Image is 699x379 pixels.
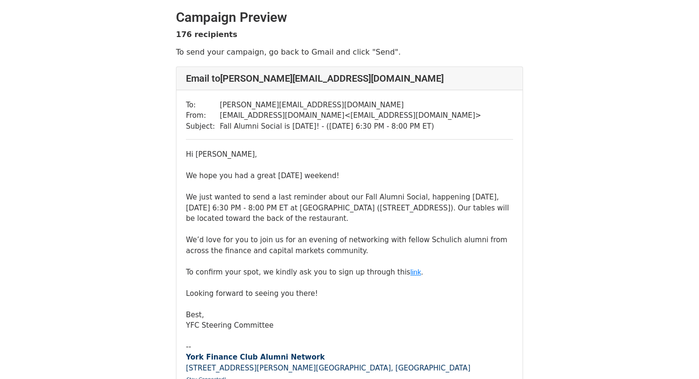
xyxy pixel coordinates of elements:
[410,268,421,276] a: link
[316,364,470,372] span: [GEOGRAPHIC_DATA], [GEOGRAPHIC_DATA]
[176,30,237,39] strong: 176 recipients
[176,9,523,26] h2: Campaign Preview
[186,100,220,111] td: To:
[186,353,325,361] b: York Finance Club Alumni Network
[186,110,220,121] td: From:
[220,121,481,132] td: Fall Alumni Social is [DATE]! - ([DATE] 6:30 PM - 8:00 PM ET)
[421,268,423,276] span: .
[176,47,523,57] p: To send your campaign, go back to Gmail and click "Send".
[186,342,191,351] span: --
[220,110,481,121] td: [EMAIL_ADDRESS][DOMAIN_NAME] < [EMAIL_ADDRESS][DOMAIN_NAME] >
[186,364,316,372] font: [STREET_ADDRESS][PERSON_NAME]
[186,73,513,84] h4: Email to [PERSON_NAME][EMAIL_ADDRESS][DOMAIN_NAME]
[220,100,481,111] td: [PERSON_NAME][EMAIL_ADDRESS][DOMAIN_NAME]
[186,121,220,132] td: Subject:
